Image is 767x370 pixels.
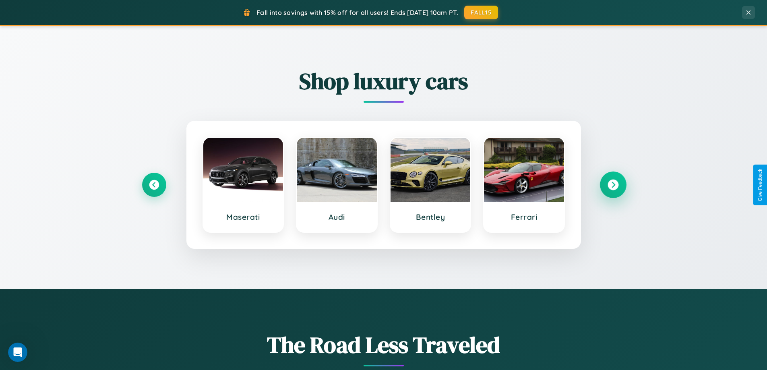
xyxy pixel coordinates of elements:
span: Fall into savings with 15% off for all users! Ends [DATE] 10am PT. [256,8,458,17]
h1: The Road Less Traveled [142,329,625,360]
h2: Shop luxury cars [142,66,625,97]
h3: Ferrari [492,212,556,222]
div: Give Feedback [757,169,763,201]
h3: Bentley [399,212,463,222]
button: FALL15 [464,6,498,19]
h3: Maserati [211,212,275,222]
h3: Audi [305,212,369,222]
iframe: Intercom live chat [8,343,27,362]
